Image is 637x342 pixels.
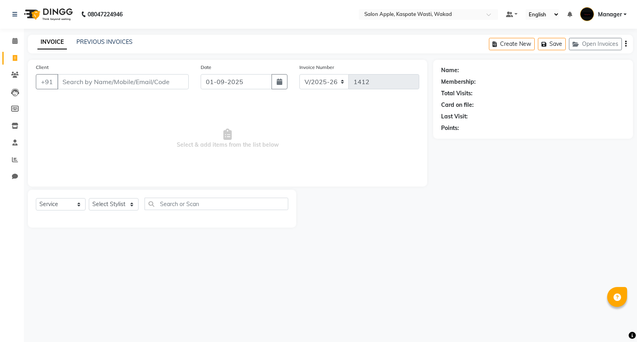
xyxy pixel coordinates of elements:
input: Search by Name/Mobile/Email/Code [57,74,189,89]
div: Total Visits: [441,89,473,98]
img: logo [20,3,75,26]
div: Points: [441,124,459,132]
div: Name: [441,66,459,75]
a: PREVIOUS INVOICES [76,38,133,45]
button: Save [538,38,566,50]
div: Last Visit: [441,112,468,121]
button: Create New [489,38,535,50]
button: Open Invoices [569,38,622,50]
div: Membership: [441,78,476,86]
div: Card on file: [441,101,474,109]
label: Client [36,64,49,71]
label: Date [201,64,211,71]
span: Select & add items from the list below [36,99,419,179]
b: 08047224946 [88,3,123,26]
button: +91 [36,74,58,89]
a: INVOICE [37,35,67,49]
iframe: chat widget [604,310,629,334]
label: Invoice Number [299,64,334,71]
span: Manager [598,10,622,19]
input: Search or Scan [145,198,288,210]
img: Manager [580,7,594,21]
